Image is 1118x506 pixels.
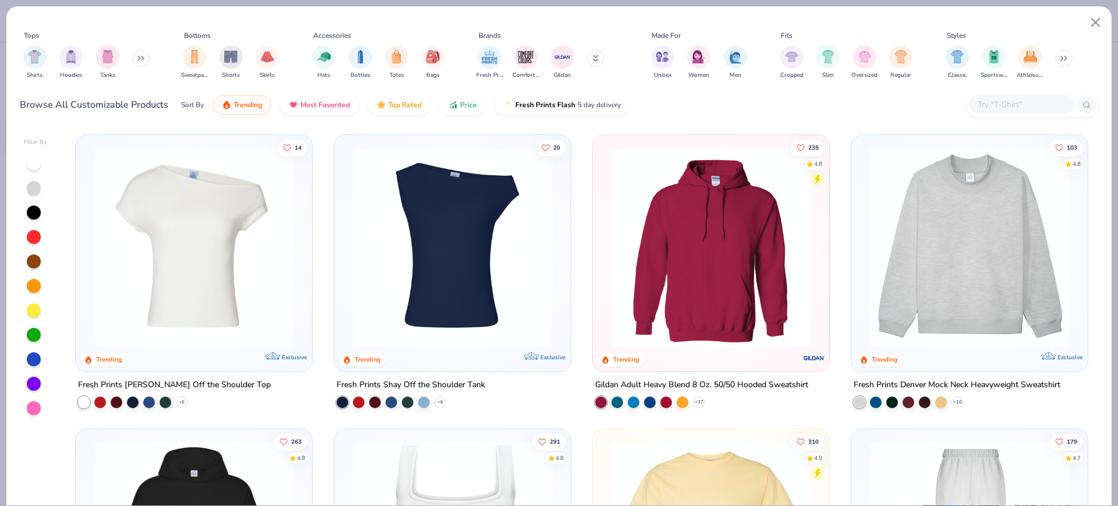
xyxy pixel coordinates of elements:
img: Bags Image [426,50,439,63]
button: filter button [651,45,674,80]
span: Exclusive [282,353,307,361]
span: 235 [808,144,819,150]
div: filter for Shorts [220,45,243,80]
div: filter for Cropped [780,45,804,80]
img: Men Image [729,50,742,63]
span: + 37 [694,399,703,406]
div: filter for Women [687,45,710,80]
button: filter button [59,45,83,80]
span: Regular [890,71,911,80]
span: Trending [233,100,262,109]
button: filter button [946,45,969,80]
span: 20 [553,144,560,150]
button: Fresh Prints Flash5 day delivery [495,95,629,115]
div: Filter By [24,138,47,147]
span: Bags [426,71,440,80]
span: Most Favorited [300,100,350,109]
div: 4.7 [1073,454,1081,462]
img: trending.gif [222,100,231,109]
div: filter for Unisex [651,45,674,80]
button: filter button [476,45,503,80]
span: Skirts [260,71,275,80]
img: Gildan logo [802,346,826,370]
img: Classic Image [951,50,964,63]
button: Top Rated [368,95,430,115]
div: filter for Shirts [23,45,47,80]
input: Try "T-Shirt" [977,98,1066,111]
button: filter button [512,45,539,80]
div: filter for Bottles [349,45,372,80]
div: filter for Sportswear [981,45,1007,80]
div: filter for Comfort Colors [512,45,539,80]
button: Like [532,433,566,450]
img: Sportswear Image [988,50,1000,63]
div: Styles [947,30,966,41]
img: Skirts Image [261,50,274,63]
div: Fresh Prints [PERSON_NAME] Off the Shoulder Top [78,378,271,392]
span: Cropped [780,71,804,80]
button: filter button [181,45,208,80]
span: 310 [808,438,819,444]
div: Tops [24,30,39,41]
button: filter button [780,45,804,80]
button: filter button [220,45,243,80]
img: 5716b33b-ee27-473a-ad8a-9b8687048459 [346,147,559,348]
button: filter button [551,45,574,80]
button: filter button [96,45,119,80]
span: Fresh Prints [476,71,503,80]
img: Cropped Image [785,50,798,63]
div: 4.8 [814,160,822,168]
button: filter button [1017,45,1043,80]
span: Totes [390,71,404,80]
div: filter for Classic [946,45,969,80]
button: filter button [385,45,408,80]
img: Slim Image [822,50,834,63]
div: filter for Hoodies [59,45,83,80]
img: Hoodies Image [65,50,77,63]
img: Regular Image [894,50,908,63]
img: Comfort Colors Image [517,48,535,66]
span: Exclusive [540,353,565,361]
span: 179 [1067,438,1077,444]
img: Totes Image [390,50,403,63]
img: Tanks Image [101,50,114,63]
img: 01756b78-01f6-4cc6-8d8a-3c30c1a0c8ac [604,147,818,348]
span: Exclusive [1057,353,1082,361]
img: flash.gif [504,100,513,109]
div: filter for Bags [422,45,445,80]
div: Browse All Customizable Products [20,98,168,112]
img: a164e800-7022-4571-a324-30c76f641635 [817,147,1030,348]
img: af1e0f41-62ea-4e8f-9b2b-c8bb59fc549d [559,147,772,348]
img: Fresh Prints Image [481,48,498,66]
button: filter button [23,45,47,80]
button: Like [274,433,308,450]
button: filter button [889,45,912,80]
span: 291 [550,438,560,444]
span: Unisex [654,71,671,80]
div: 4.9 [814,454,822,462]
div: filter for Totes [385,45,408,80]
button: Like [536,139,566,155]
img: f5d85501-0dbb-4ee4-b115-c08fa3845d83 [863,147,1076,348]
button: filter button [687,45,710,80]
img: Hats Image [317,50,331,63]
span: Gildan [554,71,571,80]
img: Bottles Image [354,50,367,63]
button: filter button [256,45,279,80]
span: Sportswear [981,71,1007,80]
div: Fresh Prints Shay Off the Shoulder Tank [337,378,485,392]
button: filter button [349,45,372,80]
button: Like [791,433,825,450]
div: filter for Gildan [551,45,574,80]
img: Sweatpants Image [188,50,201,63]
img: a1c94bf0-cbc2-4c5c-96ec-cab3b8502a7f [87,147,300,348]
img: Shorts Image [224,50,238,63]
button: filter button [312,45,335,80]
div: 4.8 [556,454,564,462]
span: Shirts [27,71,43,80]
span: Oversized [851,71,878,80]
button: filter button [816,45,840,80]
button: Like [278,139,308,155]
span: + 6 [437,399,443,406]
span: Shorts [222,71,240,80]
